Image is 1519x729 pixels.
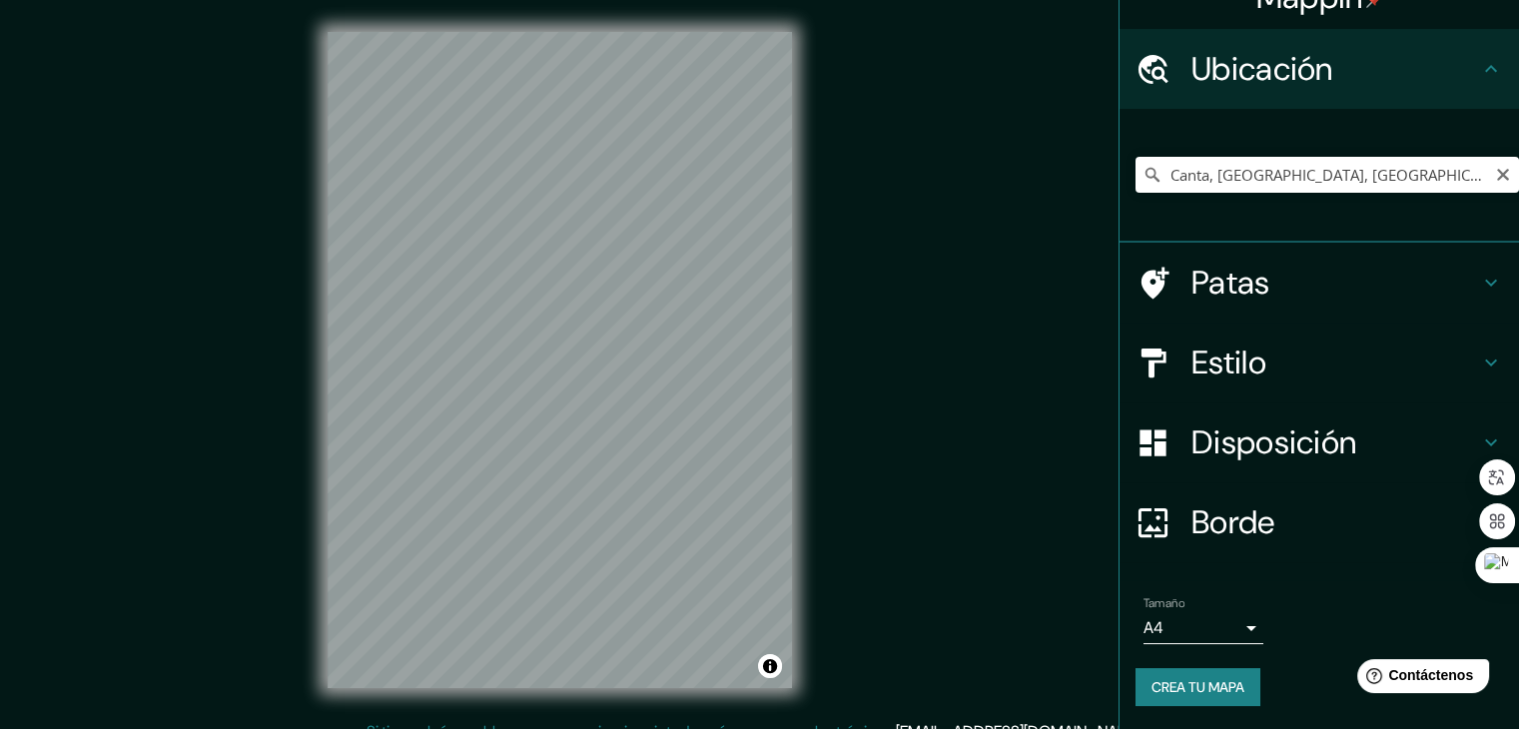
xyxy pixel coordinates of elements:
button: Claro [1495,164,1511,183]
div: Ubicación [1120,29,1519,109]
iframe: Lanzador de widgets de ayuda [1341,651,1497,707]
font: Ubicación [1191,48,1333,90]
font: Disposición [1191,421,1356,463]
font: A4 [1143,617,1163,638]
div: Patas [1120,243,1519,323]
div: Disposición [1120,402,1519,482]
div: Borde [1120,482,1519,562]
div: A4 [1143,612,1263,644]
input: Elige tu ciudad o zona [1136,157,1519,193]
font: Estilo [1191,342,1266,383]
font: Crea tu mapa [1151,678,1244,696]
canvas: Mapa [328,32,792,688]
font: Borde [1191,501,1275,543]
div: Estilo [1120,323,1519,402]
font: Tamaño [1143,595,1184,611]
button: Crea tu mapa [1136,668,1260,706]
font: Patas [1191,262,1270,304]
button: Activar o desactivar atribución [758,654,782,678]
